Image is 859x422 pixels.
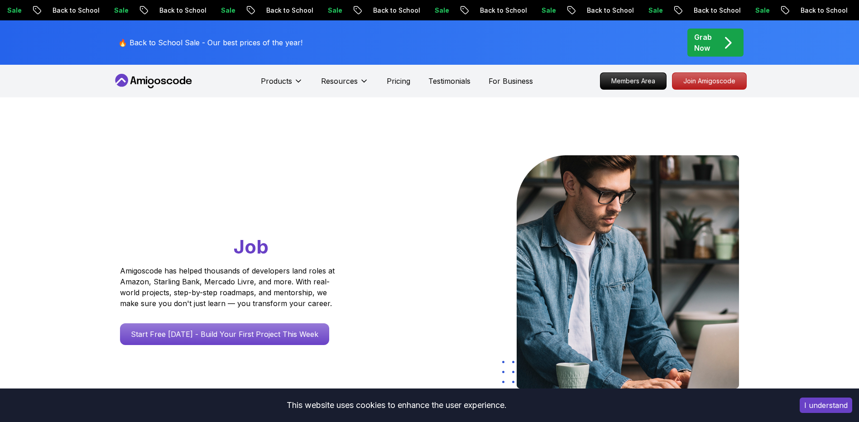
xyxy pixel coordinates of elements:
p: Grab Now [694,32,712,53]
img: hero [517,155,739,388]
p: Amigoscode has helped thousands of developers land roles at Amazon, Starling Bank, Mercado Livre,... [120,265,337,309]
p: Sale [472,6,501,15]
p: Back to School [197,6,258,15]
p: Sale [151,6,180,15]
p: Join Amigoscode [672,73,746,89]
span: Job [234,235,269,258]
h1: Go From Learning to Hired: Master Java, Spring Boot & Cloud Skills That Get You the [120,155,370,260]
a: Pricing [387,76,410,86]
a: Start Free [DATE] - Build Your First Project This Week [120,323,329,345]
p: Sale [44,6,73,15]
button: Products [261,76,303,94]
p: Products [261,76,292,86]
p: Back to School [90,6,151,15]
p: Back to School [624,6,686,15]
a: Join Amigoscode [672,72,747,90]
p: Sale [258,6,287,15]
p: Resources [321,76,358,86]
button: Resources [321,76,369,94]
p: Back to School [517,6,579,15]
p: Sale [792,6,821,15]
a: Testimonials [428,76,470,86]
p: Sale [365,6,394,15]
a: Members Area [600,72,667,90]
p: Sale [686,6,715,15]
a: For Business [489,76,533,86]
div: This website uses cookies to enhance the user experience. [7,395,786,415]
p: Back to School [731,6,792,15]
p: Members Area [600,73,666,89]
p: Back to School [410,6,472,15]
p: 🔥 Back to School Sale - Our best prices of the year! [118,37,302,48]
p: Back to School [303,6,365,15]
button: Accept cookies [800,398,852,413]
p: Sale [579,6,608,15]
